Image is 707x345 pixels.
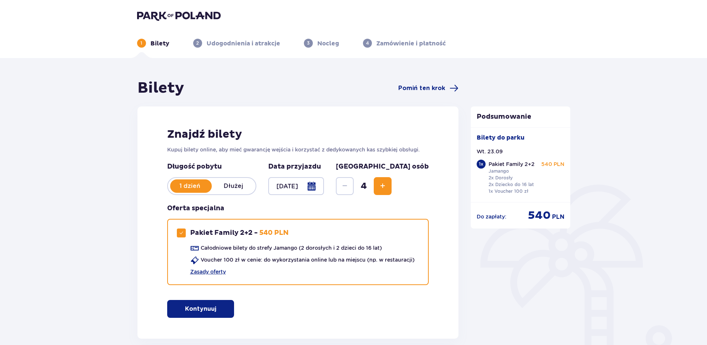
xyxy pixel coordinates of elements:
p: Podsumowanie [471,112,570,121]
p: Kupuj bilety online, aby mieć gwarancję wejścia i korzystać z dedykowanych kas szybkiej obsługi. [167,146,429,153]
h1: Bilety [137,79,184,98]
button: Kontynuuj [167,300,234,318]
p: Oferta specjalna [167,204,224,213]
p: Voucher 100 zł w cenie: do wykorzystania online lub na miejscu (np. w restauracji) [201,256,415,263]
a: Pomiń ten krok [398,84,458,93]
p: [GEOGRAPHIC_DATA] osób [336,162,429,171]
div: 1 x [477,160,486,169]
p: Dłużej [212,182,256,190]
p: 540 PLN [541,160,564,168]
p: 1 [140,40,142,47]
a: Zasady oferty [190,268,226,275]
p: Długość pobytu [167,162,256,171]
p: 540 [528,208,551,223]
span: Pomiń ten krok [398,84,445,92]
button: Decrease [336,177,354,195]
p: 1 dzień [168,182,212,190]
p: 540 PLN [259,229,289,237]
button: Increase [374,177,392,195]
p: Kontynuuj [185,305,216,313]
p: Data przyjazdu [268,162,321,171]
p: Bilety [150,39,169,48]
p: Pakiet Family 2+2 - [190,229,258,237]
p: Do zapłaty : [477,213,506,220]
p: PLN [552,213,564,221]
p: Całodniowe bilety do strefy Jamango (2 dorosłych i 2 dzieci do 16 lat) [201,244,382,252]
p: Udogodnienia i atrakcje [207,39,280,48]
p: Jamango [489,168,509,175]
p: Wt. 23.09 [477,148,503,155]
p: 2x Dorosły 2x Dziecko do 16 lat 1x Voucher 100 zł [489,175,534,195]
p: 3 [307,40,309,47]
p: Zamówienie i płatność [376,39,446,48]
p: 4 [366,40,369,47]
span: 4 [355,181,372,192]
p: Nocleg [317,39,339,48]
img: Park of Poland logo [137,10,221,21]
p: 2 [196,40,199,47]
p: Pakiet Family 2+2 [489,160,535,168]
p: Bilety do parku [477,134,525,142]
h2: Znajdź bilety [167,127,429,141]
